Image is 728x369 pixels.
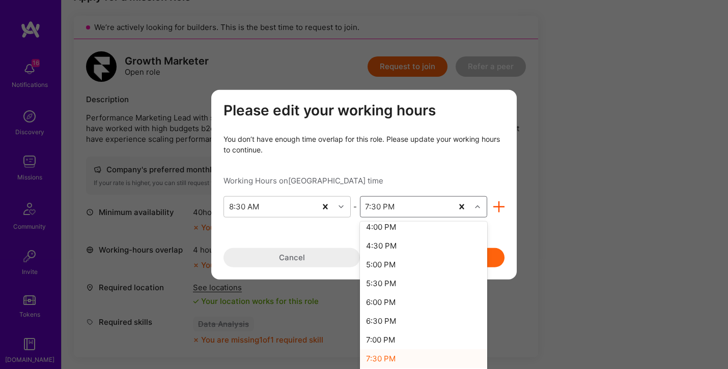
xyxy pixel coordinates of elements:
[360,236,487,255] div: 4:30 PM
[223,175,505,186] div: Working Hours on [GEOGRAPHIC_DATA] time
[223,133,505,155] div: You don’t have enough time overlap for this role. Please update your working hours to continue.
[360,273,487,292] div: 5:30 PM
[360,217,487,236] div: 4:00 PM
[223,102,505,119] h3: Please edit your working hours
[211,90,517,280] div: modal
[360,292,487,311] div: 6:00 PM
[360,330,487,349] div: 7:00 PM
[360,349,487,367] div: 7:30 PM
[360,255,487,273] div: 5:00 PM
[229,201,259,212] div: 8:30 AM
[360,311,487,330] div: 6:30 PM
[339,204,344,209] i: icon Chevron
[351,201,360,212] div: -
[365,201,395,212] div: 7:30 PM
[475,204,480,209] i: icon Chevron
[223,248,360,267] button: Cancel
